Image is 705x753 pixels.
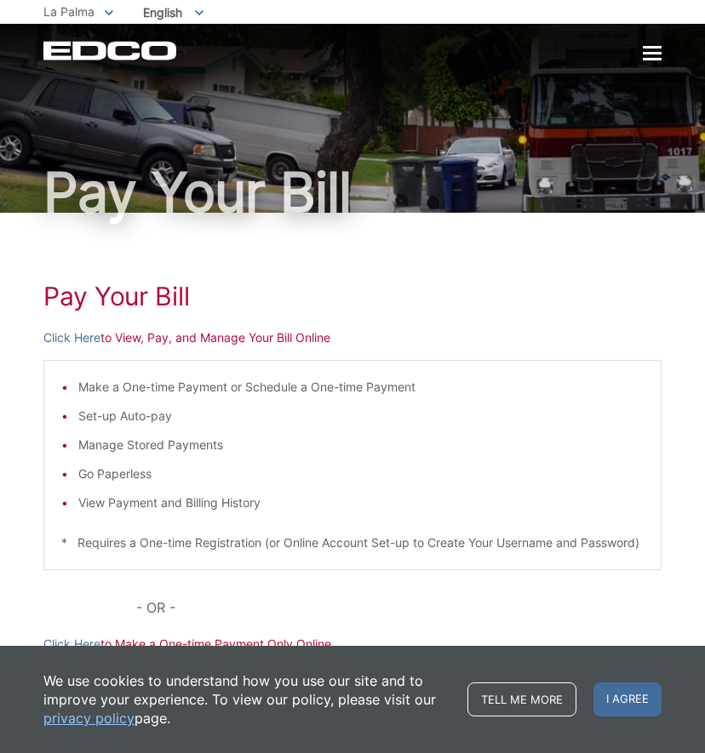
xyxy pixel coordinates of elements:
p: * Requires a One-time Registration (or Online Account Set-up to Create Your Username and Password) [61,533,644,552]
span: La Palma [43,4,95,19]
p: to Make a One-time Payment Only Online [43,635,662,653]
li: Set-up Auto-pay [78,407,644,425]
h1: Pay Your Bill [43,165,662,220]
p: - OR - [136,596,662,619]
a: EDCD logo. Return to the homepage. [43,41,179,60]
li: Go Paperless [78,465,644,483]
li: Make a One-time Payment or Schedule a One-time Payment [78,378,644,396]
li: View Payment and Billing History [78,493,644,512]
span: I agree [593,682,662,716]
p: We use cookies to understand how you use our site and to improve your experience. To view our pol... [43,671,450,727]
li: Manage Stored Payments [78,436,644,454]
a: privacy policy [43,709,135,727]
p: to View, Pay, and Manage Your Bill Online [43,328,662,347]
a: Click Here [43,635,100,653]
a: Click Here [43,328,100,347]
h1: Pay Your Bill [43,281,662,311]
a: Tell me more [467,682,576,716]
